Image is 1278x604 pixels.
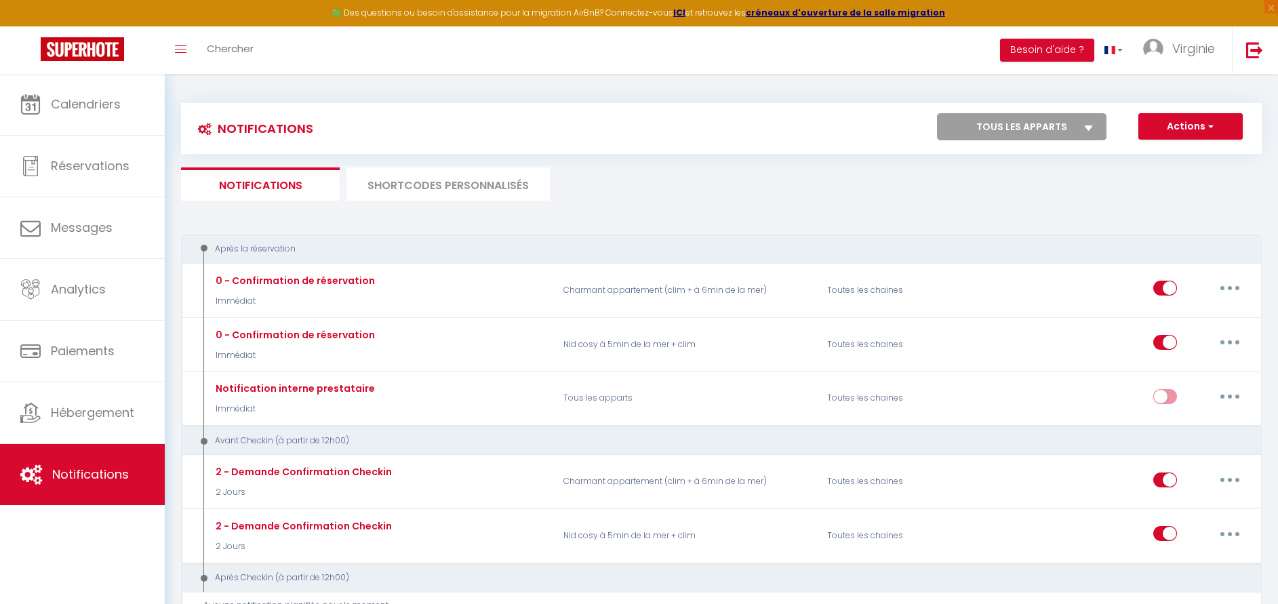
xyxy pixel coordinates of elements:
img: Super Booking [41,37,124,61]
span: Chercher [207,41,254,56]
button: Besoin d'aide ? [1000,39,1094,62]
iframe: Chat [1220,543,1268,594]
span: Notifications [52,466,129,483]
span: Messages [51,219,113,236]
div: Après la réservation [194,243,1229,256]
img: ... [1143,39,1163,59]
p: Immédiat [212,295,375,308]
span: Virginie [1172,40,1215,57]
a: ICI [673,7,685,18]
h3: Notifications [191,113,313,144]
li: SHORTCODES PERSONNALISÉS [346,167,550,201]
button: Actions [1138,113,1243,140]
span: Paiements [51,342,115,359]
div: Toutes les chaines [818,379,994,418]
div: 0 - Confirmation de réservation [212,327,375,342]
div: Toutes les chaines [818,325,994,364]
a: Chercher [197,26,264,74]
div: 2 - Demande Confirmation Checkin [212,464,392,479]
p: Nid cosy à 5min de la mer + clim [555,516,818,555]
li: Notifications [181,167,340,201]
a: créneaux d'ouverture de la salle migration [746,7,945,18]
div: Toutes les chaines [818,270,994,310]
div: 0 - Confirmation de réservation [212,273,375,288]
p: Nid cosy à 5min de la mer + clim [555,325,818,364]
img: logout [1246,41,1263,58]
div: Après Checkin (à partir de 12h00) [194,571,1229,584]
p: Tous les apparts [555,379,818,418]
div: Avant Checkin (à partir de 12h00) [194,435,1229,447]
a: ... Virginie [1133,26,1232,74]
div: 2 - Demande Confirmation Checkin [212,519,392,533]
span: Réservations [51,157,129,174]
div: Notification interne prestataire [212,381,375,396]
span: Hébergement [51,404,134,421]
p: Immédiat [212,403,375,416]
p: Immédiat [212,349,375,362]
span: Analytics [51,281,106,298]
p: 2 Jours [212,540,392,553]
p: 2 Jours [212,486,392,499]
span: Calendriers [51,96,121,113]
p: Charmant appartement (clim + à 6min de la mer) [555,270,818,310]
button: Ouvrir le widget de chat LiveChat [11,5,52,46]
div: Toutes les chaines [818,462,994,502]
p: Charmant appartement (clim + à 6min de la mer) [555,462,818,502]
div: Toutes les chaines [818,516,994,555]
